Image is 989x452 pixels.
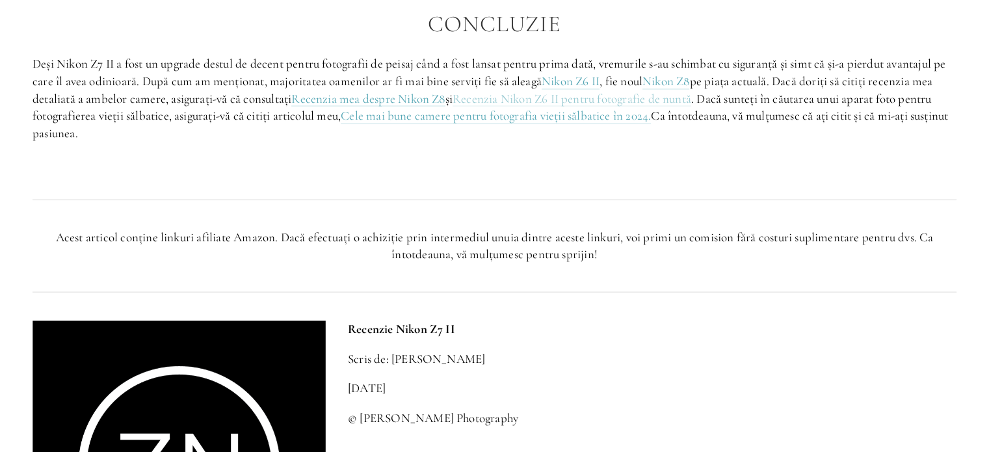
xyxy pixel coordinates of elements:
[348,410,518,425] font: © [PERSON_NAME] Photography
[291,91,445,107] a: Recenzia mea despre Nikon Z8
[453,91,691,106] font: Recenzia Nikon Z6 II pentru fotografie de nuntă
[341,108,651,124] a: Cele mai bune camere pentru fotografia vieții sălbatice în 2024.
[600,73,642,88] font: , fie noul
[348,351,485,366] font: Scris de: [PERSON_NAME]
[428,10,560,38] font: Concluzie
[542,73,600,90] a: Nikon Z6 II
[33,108,951,140] font: Ca întotdeauna, vă mulțumesc că ați citit și că mi-ați susținut pasiunea.
[445,91,453,106] font: și
[348,380,386,395] font: [DATE]
[291,91,445,106] font: Recenzia mea despre Nikon Z8
[453,91,691,107] a: Recenzia Nikon Z6 II pentru fotografie de nuntă
[642,73,690,88] font: Nikon Z8
[56,230,936,262] font: Acest articol conține linkuri afiliate Amazon. Dacă efectuați o achiziție prin intermediul unuia ...
[33,73,936,106] font: pe piața actuală. Dacă doriți să citiți recenzia mea detaliată a ambelor camere, asigurați-vă că ...
[642,73,690,90] a: Nikon Z8
[33,56,949,88] font: Deși Nikon Z7 II a fost un upgrade destul de decent pentru fotografii de peisaj când a fost lansa...
[542,73,600,88] font: Nikon Z6 II
[348,321,455,336] font: Recenzie Nikon Z7 II
[341,108,651,123] font: Cele mai bune camere pentru fotografia vieții sălbatice în 2024.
